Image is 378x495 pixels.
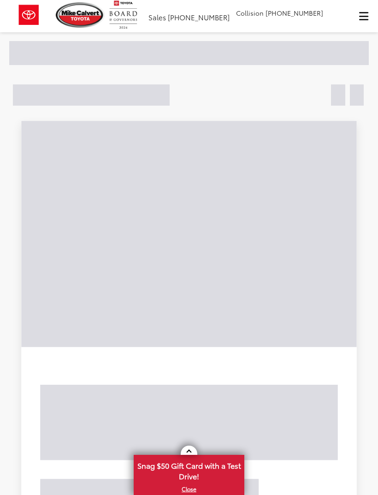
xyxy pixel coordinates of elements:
[236,8,264,18] span: Collision
[148,12,166,22] span: Sales
[168,12,230,22] span: [PHONE_NUMBER]
[135,456,243,484] span: Snag $50 Gift Card with a Test Drive!
[56,2,105,28] img: Mike Calvert Toyota
[266,8,323,18] span: [PHONE_NUMBER]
